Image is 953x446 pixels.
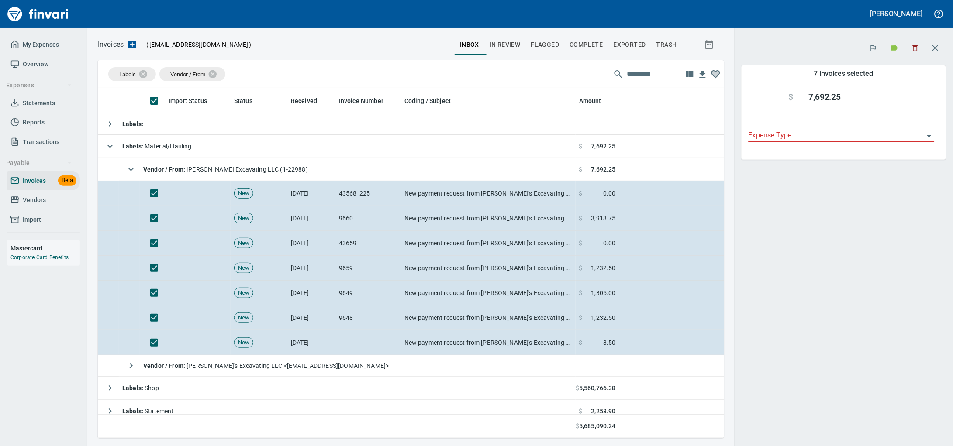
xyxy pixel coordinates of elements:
td: [DATE] [287,256,335,281]
span: Coding / Subject [404,96,451,106]
span: Reports [23,117,45,128]
span: New [235,314,253,322]
span: Import Status [169,96,207,106]
td: 43568_225 [335,181,401,206]
td: [DATE] [287,206,335,231]
span: 7,692.25 [591,142,616,151]
span: $ [579,189,583,198]
span: $ [576,384,579,392]
span: Exported [614,39,646,50]
button: Column choices favorited. Click to reset to default [709,68,722,81]
button: [PERSON_NAME] [868,7,925,21]
span: Status [234,96,252,106]
td: [DATE] [287,330,335,355]
h5: 7 invoices selected [814,69,874,78]
strong: Labels : [122,408,145,415]
button: Expenses [3,77,76,93]
span: Expenses [6,80,72,91]
strong: Vendor / From : [143,166,186,173]
span: New [235,214,253,223]
span: New [235,264,253,272]
span: 3,913.75 [591,214,616,223]
span: 5,685,090.24 [579,422,616,431]
span: Overview [23,59,48,70]
a: Corporate Card Benefits [10,254,69,261]
span: Amount [579,96,613,106]
span: $ [579,288,583,297]
span: 1,232.50 [591,264,616,272]
button: Choose columns to display [683,68,696,81]
button: Close transaction [925,38,946,58]
span: Shop [122,384,159,391]
button: Payable [3,155,76,171]
span: Vendor / From [170,71,205,78]
button: Show invoices within a particular date range [696,37,724,52]
div: Labels [108,67,156,81]
a: InvoicesBeta [7,171,80,191]
span: Vendors [23,195,46,206]
td: New payment request from [PERSON_NAME]'s Excavating LLC for 1232.50 - invoice 9648 [401,330,576,355]
button: Open [923,130,936,142]
span: $ [789,92,794,103]
span: Complete [570,39,603,50]
div: Vendor / From [159,67,225,81]
span: In Review [490,39,521,50]
span: Invoice Number [339,96,395,106]
span: $ [579,142,583,151]
span: $ [576,422,579,431]
td: New payment request from [PERSON_NAME]'s Excavating LLC for 1305.00 - invoice 9649 [401,281,576,305]
td: [DATE] [287,231,335,256]
span: Coding / Subject [404,96,462,106]
span: inbox [460,39,479,50]
a: Overview [7,55,80,74]
span: Received [291,96,317,106]
span: [PERSON_NAME] Excavating LLC (1-22988) [143,166,308,173]
span: Statements [23,98,55,109]
span: 2,258.90 [591,407,616,415]
span: 1,305.00 [591,288,616,297]
td: 9660 [335,206,401,231]
span: 7,692.25 [809,92,842,103]
strong: Vendor / From : [143,362,186,369]
span: [EMAIL_ADDRESS][DOMAIN_NAME] [148,40,249,49]
span: Transactions [23,137,59,148]
a: Statements [7,93,80,113]
td: [DATE] [287,281,335,305]
span: 7,692.25 [591,165,616,174]
span: $ [579,214,583,223]
nav: breadcrumb [98,39,124,50]
img: Finvari [5,3,71,24]
button: Labels [885,38,904,58]
td: New payment request from [PERSON_NAME]'s Excavating LLC for 3913.75 - invoice 9660 [401,206,576,231]
p: Invoices [98,39,124,50]
strong: Labels : [122,120,143,127]
td: New payment request from [PERSON_NAME]'s Excavating LLC for 3913.75 - invoice 9660 [401,181,576,206]
span: Amount [579,96,601,106]
span: New [235,289,253,297]
span: My Expenses [23,39,59,50]
a: Vendors [7,190,80,210]
td: New payment request from [PERSON_NAME]'s Excavating LLC for 1232.50 - invoice 9659 [401,231,576,256]
button: Upload an Invoice [124,39,141,50]
span: Import [23,214,41,225]
span: $ [579,239,583,247]
span: New [235,239,253,247]
span: New [235,339,253,347]
span: Labels [119,71,136,78]
span: Beta [58,175,76,185]
span: $ [579,264,583,272]
a: Transactions [7,132,80,152]
strong: Labels : [122,384,145,391]
span: 1,232.50 [591,313,616,322]
span: 0.00 [603,189,616,198]
td: [DATE] [287,305,335,330]
span: Received [291,96,328,106]
span: $ [579,313,583,322]
h5: [PERSON_NAME] [870,9,923,18]
span: 8.50 [603,338,616,347]
span: trash [656,39,677,50]
span: Payable [6,158,72,168]
button: Flag (7) [864,38,883,58]
a: Reports [7,113,80,132]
